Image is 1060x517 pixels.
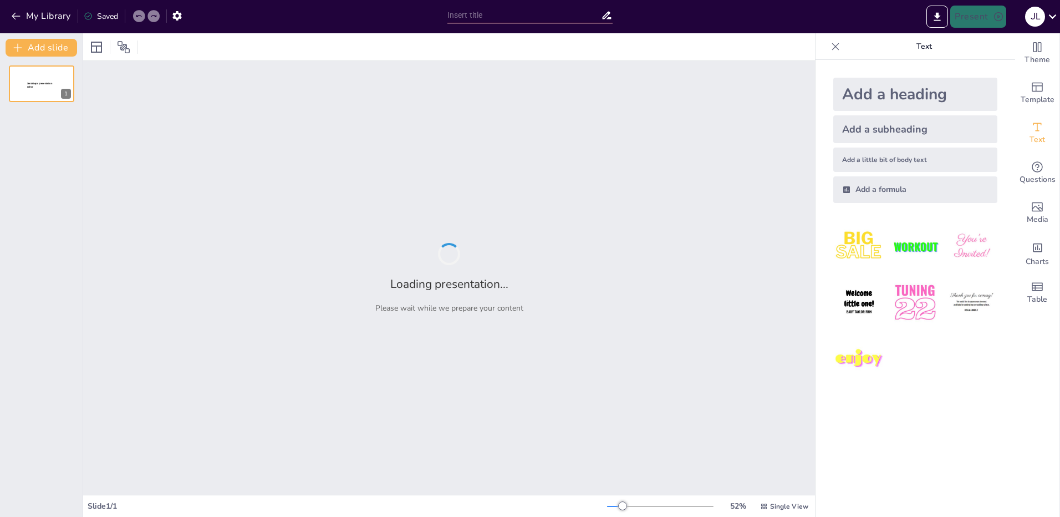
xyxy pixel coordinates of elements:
[1027,214,1048,226] span: Media
[1027,293,1047,306] span: Table
[946,221,997,272] img: 3.jpeg
[1015,193,1059,233] div: Add images, graphics, shapes or video
[1015,33,1059,73] div: Change the overall theme
[1015,273,1059,313] div: Add a table
[9,65,74,102] div: 1
[833,115,997,143] div: Add a subheading
[117,40,130,54] span: Position
[1015,233,1059,273] div: Add charts and graphs
[844,33,1004,60] p: Text
[833,148,997,172] div: Add a little bit of body text
[770,502,808,511] span: Single View
[27,82,52,88] span: Sendsteps presentation editor
[889,277,941,328] img: 5.jpeg
[1025,7,1045,27] div: J L
[833,221,885,272] img: 1.jpeg
[1021,94,1054,106] span: Template
[1015,73,1059,113] div: Add ready made slides
[950,6,1006,28] button: Present
[833,78,997,111] div: Add a heading
[1025,54,1050,66] span: Theme
[6,39,77,57] button: Add slide
[375,303,523,313] p: Please wait while we prepare your content
[61,89,71,99] div: 1
[1015,113,1059,153] div: Add text boxes
[1025,6,1045,28] button: J L
[1026,256,1049,268] span: Charts
[8,7,75,25] button: My Library
[88,38,105,56] div: Layout
[84,11,118,22] div: Saved
[1020,174,1056,186] span: Questions
[725,501,751,511] div: 52 %
[88,501,607,511] div: Slide 1 / 1
[1015,153,1059,193] div: Get real-time input from your audience
[390,276,508,292] h2: Loading presentation...
[946,277,997,328] img: 6.jpeg
[889,221,941,272] img: 2.jpeg
[833,333,885,385] img: 7.jpeg
[833,277,885,328] img: 4.jpeg
[1030,134,1045,146] span: Text
[447,7,602,23] input: Insert title
[833,176,997,203] div: Add a formula
[926,6,948,28] button: Export to PowerPoint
